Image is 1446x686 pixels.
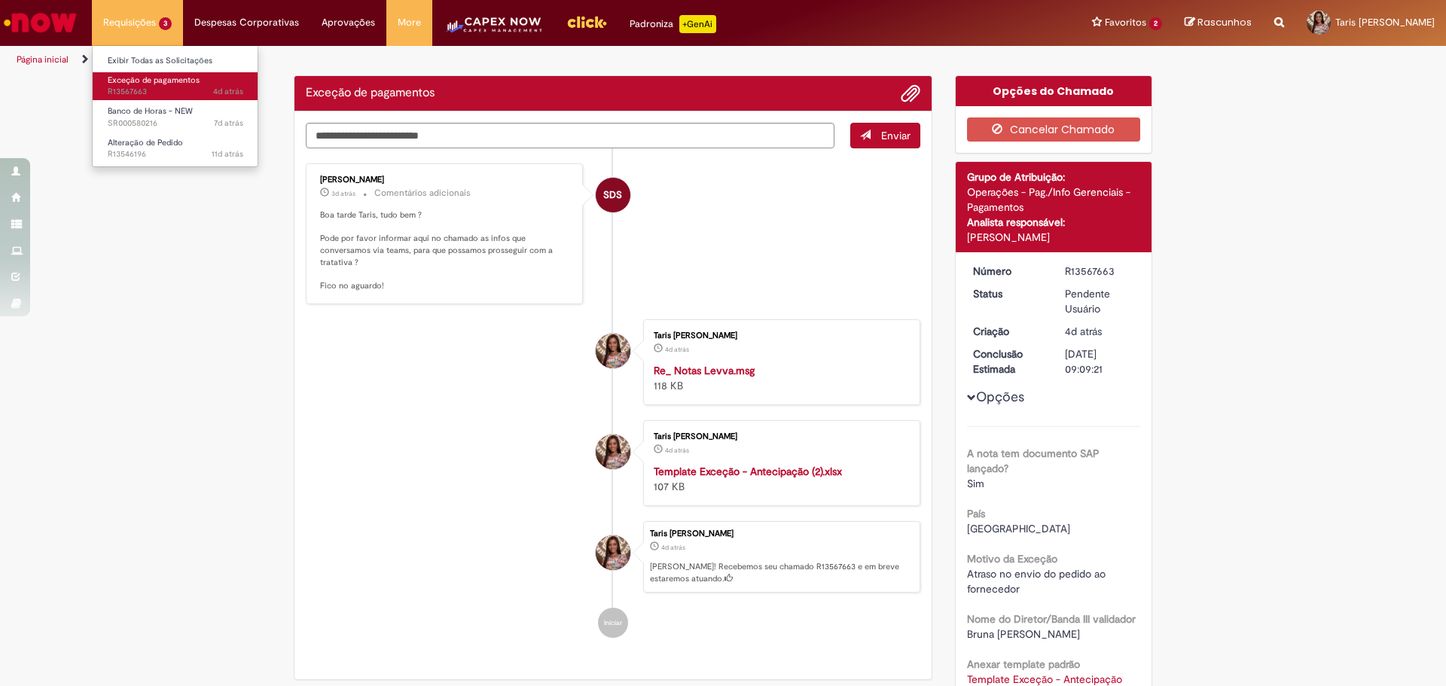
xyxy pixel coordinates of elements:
[661,543,685,552] span: 4d atrás
[213,86,243,97] span: 4d atrás
[194,15,299,30] span: Despesas Corporativas
[306,123,834,148] textarea: Digite sua mensagem aqui...
[596,434,630,469] div: Taris Caroline Storari Vieira
[596,178,630,212] div: Sabrina Da Silva Oliveira
[306,87,435,100] h2: Exceção de pagamentos Histórico de tíquete
[108,117,243,130] span: SR000580216
[665,446,689,455] time: 25/09/2025 16:02:16
[967,627,1080,641] span: Bruna [PERSON_NAME]
[1149,17,1162,30] span: 2
[967,169,1141,184] div: Grupo de Atribuição:
[93,53,258,69] a: Exibir Todas as Solicitações
[11,46,953,74] ul: Trilhas de página
[654,464,905,494] div: 107 KB
[596,334,630,368] div: Taris Caroline Storari Vieira
[108,105,193,117] span: Banco de Horas - NEW
[306,521,920,593] li: Taris Caroline Storari Vieira
[1065,286,1135,316] div: Pendente Usuário
[596,535,630,570] div: Taris Caroline Storari Vieira
[679,15,716,33] p: +GenAi
[603,177,622,213] span: SDS
[93,103,258,131] a: Aberto SR000580216 : Banco de Horas - NEW
[967,507,985,520] b: País
[650,529,912,538] div: Taris [PERSON_NAME]
[331,189,355,198] time: 26/09/2025 14:17:02
[956,76,1152,106] div: Opções do Chamado
[967,567,1109,596] span: Atraso no envio do pedido ao fornecedor
[1065,324,1135,339] div: 25/09/2025 16:09:18
[661,543,685,552] time: 25/09/2025 16:09:18
[654,363,905,393] div: 118 KB
[398,15,421,30] span: More
[1065,325,1102,338] span: 4d atrás
[1197,15,1252,29] span: Rascunhos
[967,552,1057,566] b: Motivo da Exceção
[901,84,920,103] button: Adicionar anexos
[214,117,243,129] span: 7d atrás
[108,75,200,86] span: Exceção de pagamentos
[306,148,920,654] ul: Histórico de tíquete
[962,346,1054,377] dt: Conclusão Estimada
[967,657,1080,671] b: Anexar template padrão
[322,15,375,30] span: Aprovações
[159,17,172,30] span: 3
[967,215,1141,230] div: Analista responsável:
[962,286,1054,301] dt: Status
[881,129,911,142] span: Enviar
[331,189,355,198] span: 3d atrás
[108,148,243,160] span: R13546196
[654,331,905,340] div: Taris [PERSON_NAME]
[213,86,243,97] time: 25/09/2025 16:09:18
[962,324,1054,339] dt: Criação
[967,447,1100,475] b: A nota tem documento SAP lançado?
[103,15,156,30] span: Requisições
[650,561,912,584] p: [PERSON_NAME]! Recebemos seu chamado R13567663 e em breve estaremos atuando.
[967,612,1136,626] b: Nome do Diretor/Banda III validador
[93,72,258,100] a: Aberto R13567663 : Exceção de pagamentos
[444,15,544,45] img: CapexLogo5.png
[1105,15,1146,30] span: Favoritos
[654,465,842,478] a: Template Exceção - Antecipação (2).xlsx
[93,135,258,163] a: Aberto R13546196 : Alteração de Pedido
[1335,16,1435,29] span: Taris [PERSON_NAME]
[374,187,471,200] small: Comentários adicionais
[967,522,1070,535] span: [GEOGRAPHIC_DATA]
[665,446,689,455] span: 4d atrás
[212,148,243,160] span: 11d atrás
[654,364,755,377] a: Re_ Notas Levva.msg
[212,148,243,160] time: 18/09/2025 10:03:31
[630,15,716,33] div: Padroniza
[17,53,69,66] a: Página inicial
[1065,325,1102,338] time: 25/09/2025 16:09:18
[92,45,258,167] ul: Requisições
[320,209,571,292] p: Boa tarde Taris, tudo bem ? Pode por favor informar aqui no chamado as infos que conversamos via ...
[665,345,689,354] span: 4d atrás
[108,137,183,148] span: Alteração de Pedido
[566,11,607,33] img: click_logo_yellow_360x200.png
[320,175,571,184] div: [PERSON_NAME]
[1065,264,1135,279] div: R13567663
[665,345,689,354] time: 25/09/2025 16:03:55
[967,184,1141,215] div: Operações - Pag./Info Gerenciais - Pagamentos
[962,264,1054,279] dt: Número
[850,123,920,148] button: Enviar
[1065,346,1135,377] div: [DATE] 09:09:21
[1185,16,1252,30] a: Rascunhos
[967,117,1141,142] button: Cancelar Chamado
[108,86,243,98] span: R13567663
[967,230,1141,245] div: [PERSON_NAME]
[967,477,984,490] span: Sim
[2,8,79,38] img: ServiceNow
[654,432,905,441] div: Taris [PERSON_NAME]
